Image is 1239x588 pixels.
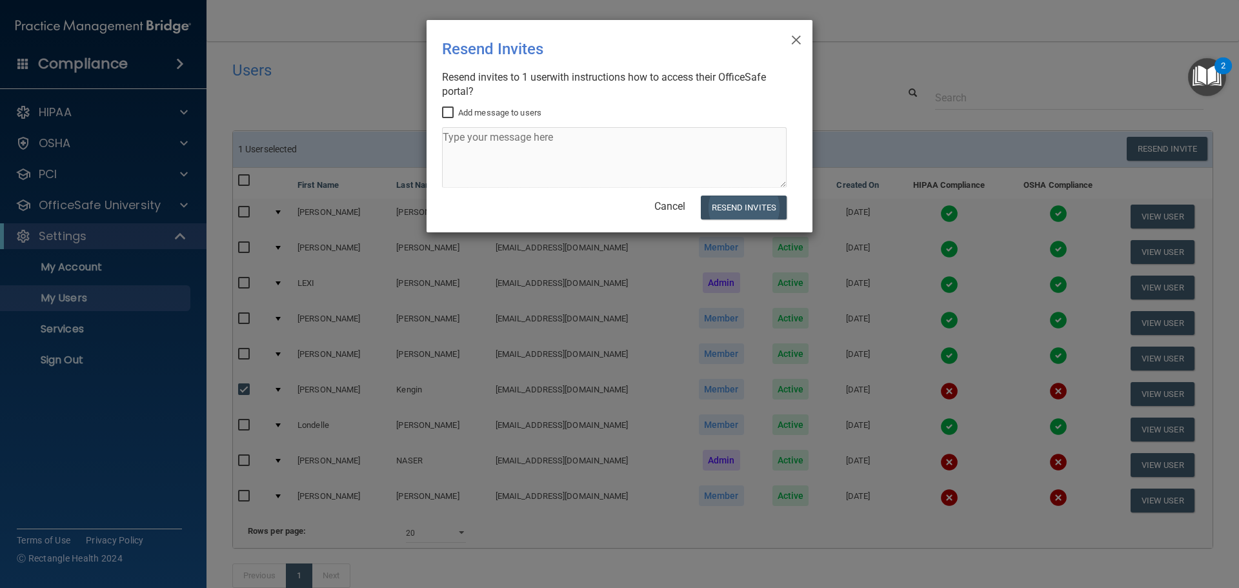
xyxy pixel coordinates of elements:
button: Resend Invites [701,196,787,219]
button: Open Resource Center, 2 new notifications [1188,58,1226,96]
iframe: Drift Widget Chat Controller [1016,496,1224,548]
div: 2 [1221,66,1225,83]
div: Resend invites to 1 user with instructions how to access their OfficeSafe portal? [442,70,787,99]
label: Add message to users [442,105,541,121]
a: Cancel [654,200,685,212]
div: Resend Invites [442,30,744,68]
span: × [791,25,802,51]
input: Add message to users [442,108,457,118]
